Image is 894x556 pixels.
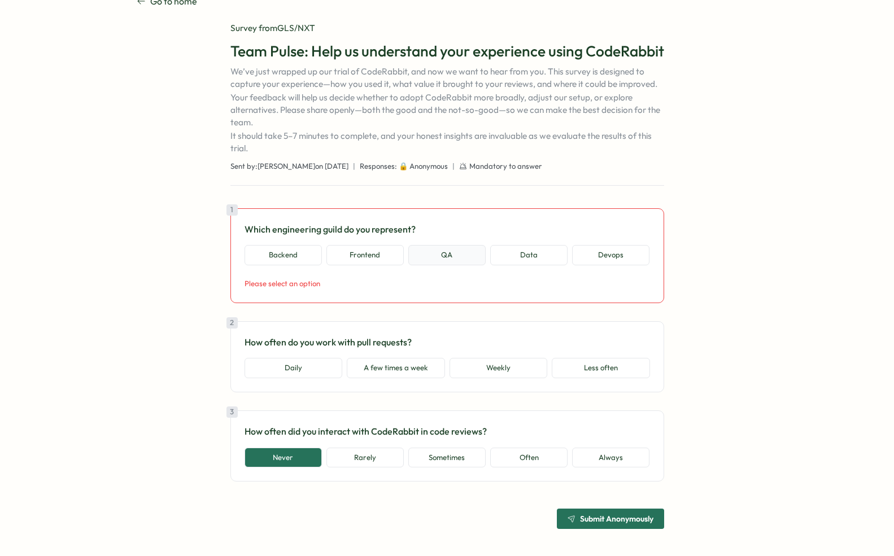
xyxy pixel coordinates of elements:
span: Submit Anonymously [580,515,653,523]
button: Daily [245,358,343,378]
p: Please select an option [245,279,650,289]
button: Backend [245,245,322,265]
p: How often did you interact with CodeRabbit in code reviews? [245,424,650,439]
button: Devops [572,245,649,265]
button: Sometimes [408,448,486,468]
button: Always [572,448,649,468]
span: Mandatory to answer [469,161,542,172]
button: Less often [552,358,650,378]
button: A few times a week [347,358,445,378]
button: Rarely [326,448,404,468]
h1: Team Pulse: Help us understand your experience using CodeRabbit [230,41,664,61]
span: | [353,161,355,172]
button: Frontend [326,245,404,265]
button: Often [490,448,568,468]
span: | [452,161,455,172]
button: Never [245,448,322,468]
div: 2 [226,317,238,329]
p: Which engineering guild do you represent? [245,222,650,237]
div: Survey from GLS/NXT [230,22,664,34]
div: 3 [226,406,238,418]
p: How often do you work with pull requests? [245,335,650,349]
span: Sent by: [PERSON_NAME] on [DATE] [230,161,348,172]
span: Responses: 🔒 Anonymous [360,161,448,172]
div: 1 [226,204,238,216]
button: QA [408,245,486,265]
button: Submit Anonymously [557,509,664,529]
p: We’ve just wrapped up our trial of CodeRabbit, and now we want to hear from you. This survey is d... [230,65,664,155]
button: Weekly [450,358,548,378]
button: Data [490,245,568,265]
